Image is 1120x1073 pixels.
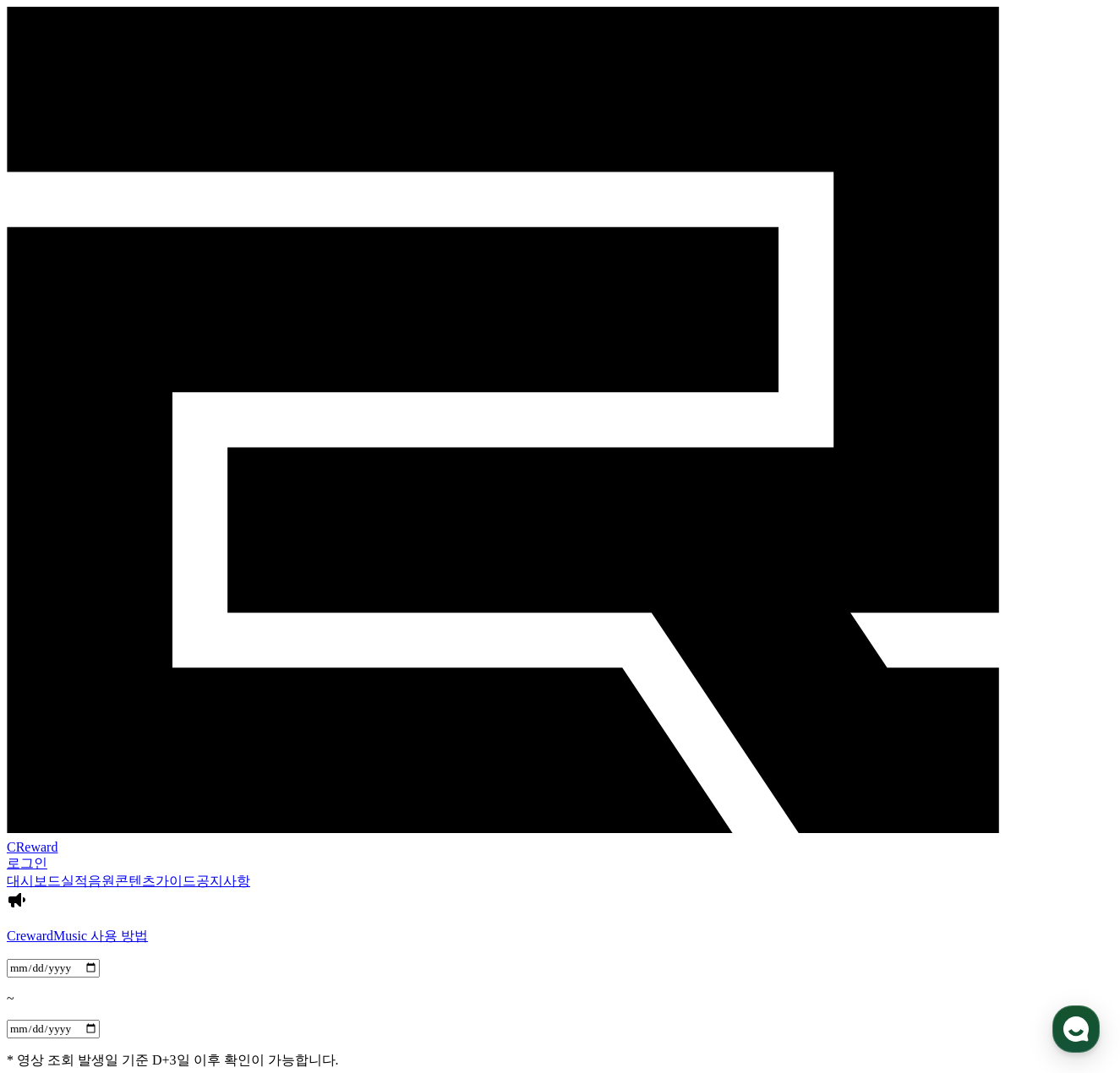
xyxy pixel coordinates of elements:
a: 홈 [5,536,112,578]
span: 대화 [155,562,175,575]
a: 대시보드 [7,874,61,888]
a: 대화 [112,536,218,578]
a: 음원 [88,874,115,888]
a: 설정 [218,536,325,578]
a: 공지사항 [196,874,250,888]
a: 실적 [61,874,88,888]
a: 가이드 [156,874,196,888]
p: ~ [7,991,1113,1006]
a: CReward [7,825,1113,854]
span: CReward [7,840,57,854]
a: 로그인 [7,856,47,870]
a: CrewardMusic 사용 방법 [7,928,1113,945]
p: * 영상 조회 발생일 기준 D+3일 이후 확인이 가능합니다. [7,1052,1113,1070]
span: 설정 [261,561,281,575]
span: 홈 [53,561,63,575]
a: 콘텐츠 [115,874,156,888]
